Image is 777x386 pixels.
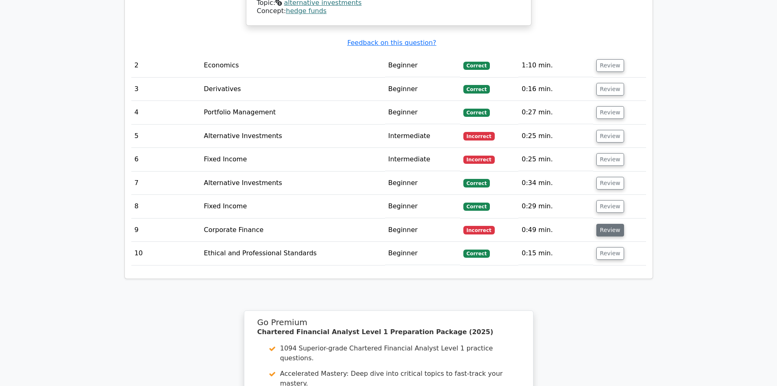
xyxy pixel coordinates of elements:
td: Beginner [385,172,460,195]
td: Intermediate [385,148,460,171]
button: Review [596,177,624,190]
span: Correct [463,85,490,93]
td: 6 [131,148,201,171]
td: 0:29 min. [518,195,593,218]
button: Review [596,83,624,96]
td: Beginner [385,219,460,242]
button: Review [596,106,624,119]
td: 0:15 min. [518,242,593,265]
td: 7 [131,172,201,195]
td: 10 [131,242,201,265]
span: Incorrect [463,156,495,164]
button: Review [596,130,624,143]
td: Alternative Investments [201,172,385,195]
td: Fixed Income [201,148,385,171]
span: Correct [463,179,490,187]
td: 0:34 min. [518,172,593,195]
td: 1:10 min. [518,54,593,77]
td: 0:27 min. [518,101,593,124]
span: Correct [463,109,490,117]
td: 5 [131,125,201,148]
a: hedge funds [286,7,327,15]
button: Review [596,59,624,72]
td: Alternative Investments [201,125,385,148]
td: 0:16 min. [518,78,593,101]
td: 0:25 min. [518,125,593,148]
td: 0:49 min. [518,219,593,242]
td: 4 [131,101,201,124]
td: Ethical and Professional Standards [201,242,385,265]
td: Beginner [385,101,460,124]
td: Beginner [385,78,460,101]
span: Correct [463,203,490,211]
td: Derivatives [201,78,385,101]
td: Corporate Finance [201,219,385,242]
span: Correct [463,62,490,70]
button: Review [596,200,624,213]
div: Concept: [257,7,520,16]
button: Review [596,224,624,237]
td: Intermediate [385,125,460,148]
a: Feedback on this question? [347,39,436,47]
td: 2 [131,54,201,77]
span: Incorrect [463,132,495,140]
span: Correct [463,250,490,258]
td: 3 [131,78,201,101]
span: Incorrect [463,226,495,234]
td: Fixed Income [201,195,385,218]
td: Economics [201,54,385,77]
td: 0:25 min. [518,148,593,171]
button: Review [596,247,624,260]
td: 9 [131,219,201,242]
button: Review [596,153,624,166]
td: Beginner [385,195,460,218]
td: Beginner [385,242,460,265]
td: 8 [131,195,201,218]
td: Portfolio Management [201,101,385,124]
td: Beginner [385,54,460,77]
